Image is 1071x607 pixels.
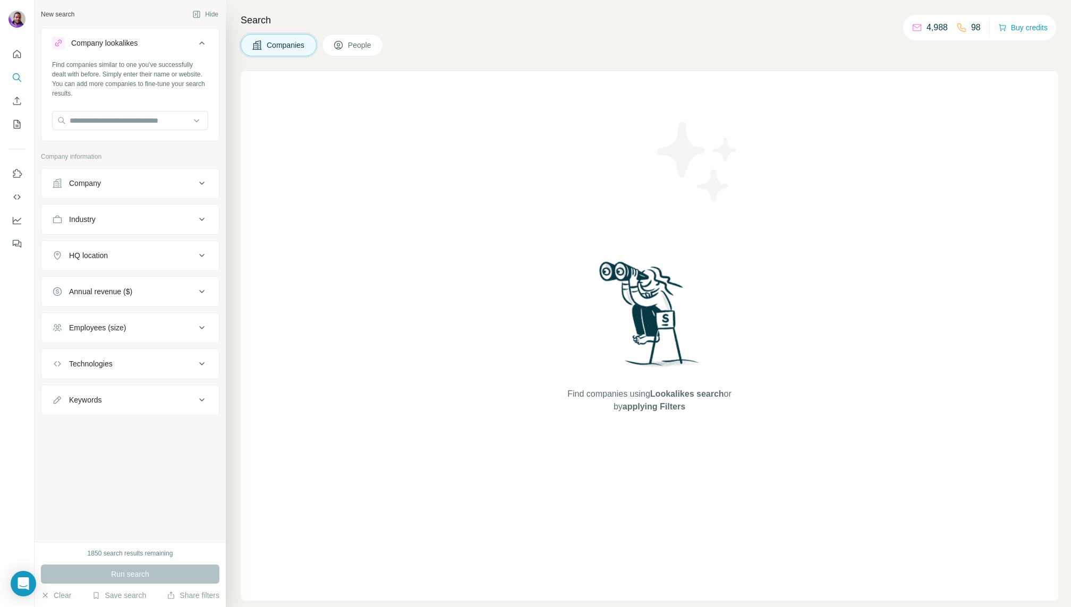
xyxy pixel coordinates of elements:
[69,358,113,369] div: Technologies
[8,234,25,253] button: Feedback
[41,590,71,601] button: Clear
[8,164,25,183] button: Use Surfe on LinkedIn
[41,243,219,268] button: HQ location
[69,250,108,261] div: HQ location
[8,211,25,230] button: Dashboard
[41,170,219,196] button: Company
[69,178,101,189] div: Company
[623,402,685,411] span: applying Filters
[8,91,25,110] button: Enrich CSV
[69,286,132,297] div: Annual revenue ($)
[69,322,126,333] div: Employees (size)
[241,13,1058,28] h4: Search
[88,549,173,558] div: 1850 search results remaining
[185,6,226,22] button: Hide
[267,40,305,50] span: Companies
[167,590,219,601] button: Share filters
[41,10,74,19] div: New search
[8,45,25,64] button: Quick start
[92,590,146,601] button: Save search
[8,11,25,28] img: Avatar
[594,259,705,377] img: Surfe Illustration - Woman searching with binoculars
[52,60,208,98] div: Find companies similar to one you've successfully dealt with before. Simply enter their name or w...
[69,214,96,225] div: Industry
[971,21,981,34] p: 98
[8,187,25,207] button: Use Surfe API
[41,279,219,304] button: Annual revenue ($)
[41,30,219,60] button: Company lookalikes
[41,207,219,232] button: Industry
[650,389,724,398] span: Lookalikes search
[41,315,219,340] button: Employees (size)
[41,152,219,161] p: Company information
[71,38,138,48] div: Company lookalikes
[8,68,25,87] button: Search
[998,20,1048,35] button: Buy credits
[41,387,219,413] button: Keywords
[926,21,948,34] p: 4,988
[8,115,25,134] button: My lists
[650,114,745,209] img: Surfe Illustration - Stars
[564,388,734,413] span: Find companies using or by
[11,571,36,596] div: Open Intercom Messenger
[69,395,101,405] div: Keywords
[41,351,219,377] button: Technologies
[348,40,372,50] span: People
